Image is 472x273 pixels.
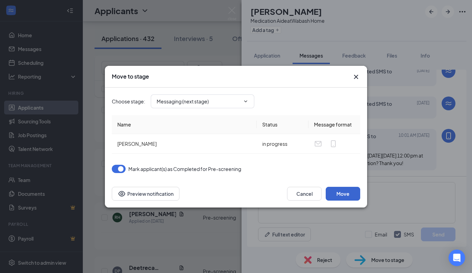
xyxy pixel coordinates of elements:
h3: Move to stage [112,73,149,80]
svg: ChevronDown [243,99,248,104]
div: Open Intercom Messenger [449,250,465,266]
svg: Eye [118,190,126,198]
button: Close [352,73,360,81]
button: Cancel [287,187,322,201]
svg: MobileSms [329,140,337,148]
span: [PERSON_NAME] [117,141,157,147]
span: Mark applicant(s) as Completed for Pre-screening [128,165,241,173]
button: Move [326,187,360,201]
th: Message format [308,115,360,134]
th: Status [257,115,308,134]
button: Preview notificationEye [112,187,179,201]
svg: Cross [352,73,360,81]
span: Choose stage : [112,98,145,105]
svg: Email [314,140,322,148]
th: Name [112,115,257,134]
td: in progress [257,134,308,154]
